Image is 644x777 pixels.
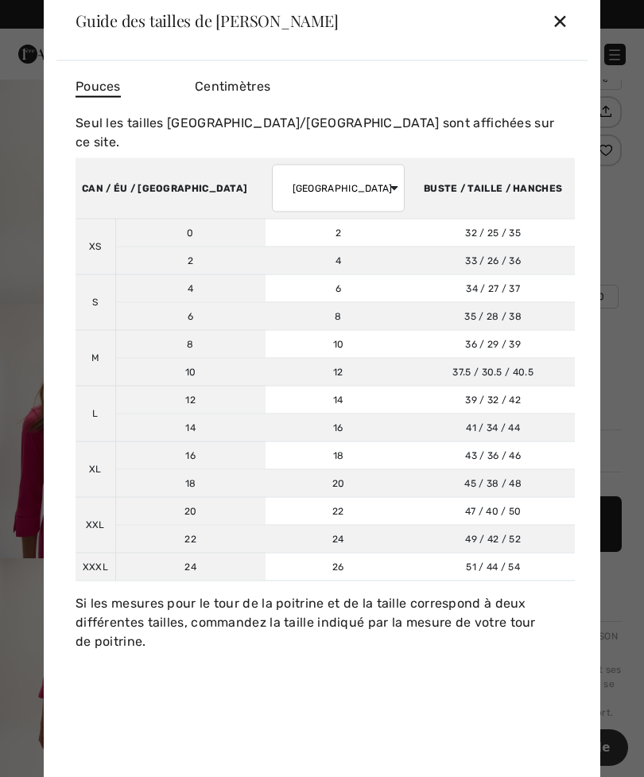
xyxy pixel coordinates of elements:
td: 14 [115,414,266,441]
div: Si les mesures pour le tour de la poitrine et de la taille correspond à deux différentes tailles,... [76,593,575,651]
span: 49 / 42 / 52 [465,533,521,544]
td: 4 [266,247,412,274]
td: M [76,330,115,386]
td: 18 [115,469,266,497]
td: 6 [266,274,412,302]
span: 51 / 44 / 54 [466,561,520,572]
span: 35 / 28 / 38 [464,310,522,321]
td: 24 [266,525,412,553]
td: 10 [115,358,266,386]
span: Centimètres [195,78,270,93]
td: XXXL [76,553,115,581]
td: 2 [266,219,412,247]
div: Seul les tailles [GEOGRAPHIC_DATA]/[GEOGRAPHIC_DATA] sont affichées sur ce site. [76,113,575,151]
td: S [76,274,115,330]
span: 32 / 25 / 35 [465,227,521,238]
span: Aide [37,11,68,25]
div: Guide des tailles de [PERSON_NAME] [76,13,339,29]
span: 37.5 / 30.5 / 40.5 [452,366,533,377]
td: XS [76,219,115,274]
span: 41 / 34 / 44 [466,422,520,433]
td: 0 [115,219,266,247]
span: 45 / 38 / 48 [464,477,522,488]
th: BUSTE / TAILLE / HANCHES [411,157,575,219]
span: 36 / 29 / 39 [465,338,521,349]
div: ✕ [552,4,568,37]
span: 33 / 26 / 36 [465,254,521,266]
td: 22 [266,497,412,525]
td: XL [76,441,115,497]
td: 16 [115,441,266,469]
span: Pouces [76,76,121,97]
td: 20 [115,497,266,525]
td: 8 [115,330,266,358]
td: 6 [115,302,266,330]
td: 24 [115,553,266,581]
th: CAN / ÉU / [GEOGRAPHIC_DATA] [76,157,266,219]
span: 34 / 27 / 37 [466,282,520,293]
td: 10 [266,330,412,358]
td: 14 [266,386,412,414]
td: XXL [76,497,115,553]
span: 43 / 36 / 46 [465,449,521,460]
span: 39 / 32 / 42 [465,394,521,405]
td: L [76,386,115,441]
td: 18 [266,441,412,469]
td: 26 [266,553,412,581]
td: 22 [115,525,266,553]
td: 4 [115,274,266,302]
td: 2 [115,247,266,274]
span: 47 / 40 / 50 [465,505,522,516]
td: 12 [266,358,412,386]
td: 12 [115,386,266,414]
td: 8 [266,302,412,330]
td: 16 [266,414,412,441]
td: 20 [266,469,412,497]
